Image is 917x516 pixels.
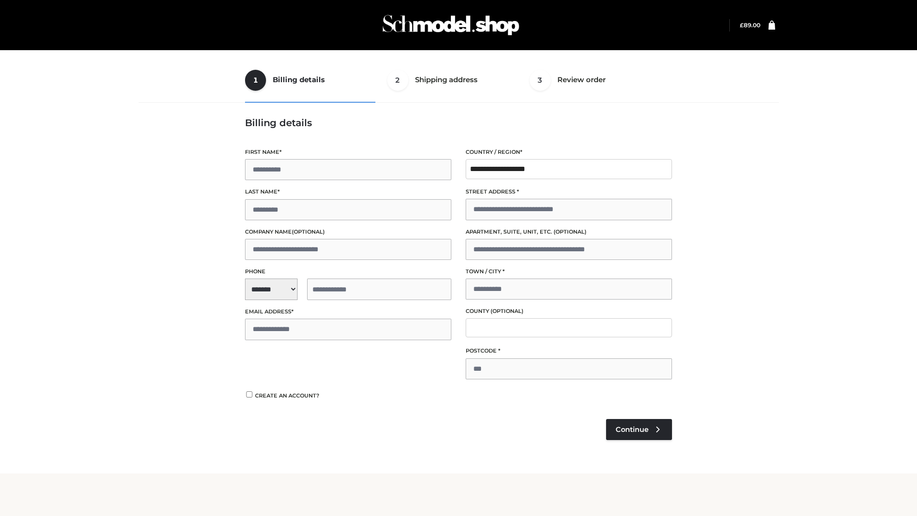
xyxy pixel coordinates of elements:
[466,227,672,236] label: Apartment, suite, unit, etc.
[292,228,325,235] span: (optional)
[245,187,451,196] label: Last name
[245,307,451,316] label: Email address
[740,21,760,29] bdi: 89.00
[740,21,760,29] a: £89.00
[245,267,451,276] label: Phone
[740,21,744,29] span: £
[466,346,672,355] label: Postcode
[490,308,523,314] span: (optional)
[245,227,451,236] label: Company name
[245,117,672,129] h3: Billing details
[466,187,672,196] label: Street address
[245,391,254,398] input: Create an account?
[466,307,672,316] label: County
[616,425,649,434] span: Continue
[379,6,522,44] img: Schmodel Admin 964
[466,267,672,276] label: Town / City
[466,148,672,157] label: Country / Region
[554,228,586,235] span: (optional)
[606,419,672,440] a: Continue
[245,148,451,157] label: First name
[255,392,320,399] span: Create an account?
